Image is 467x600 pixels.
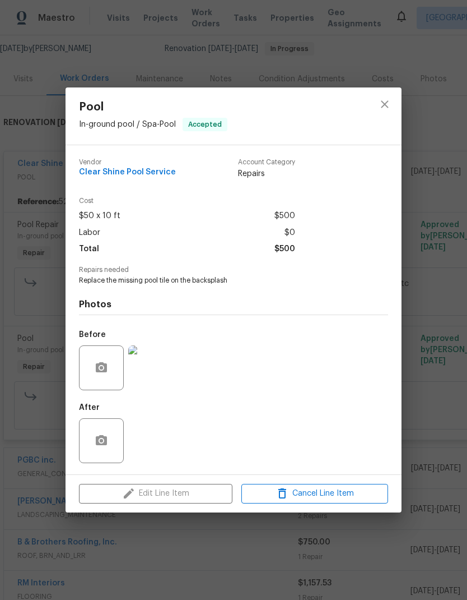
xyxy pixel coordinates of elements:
span: In-ground pool / Spa - Pool [79,121,176,128]
span: Vendor [79,159,176,166]
span: Labor [79,225,100,241]
span: Cancel Line Item [245,487,385,501]
button: close [371,91,398,118]
span: Pool [79,101,227,113]
span: $50 x 10 ft [79,208,120,224]
span: $0 [284,225,295,241]
span: Account Category [238,159,295,166]
span: $500 [274,241,295,257]
span: Repairs needed [79,266,388,274]
button: Cancel Line Item [241,484,388,504]
span: Cost [79,197,295,205]
h5: After [79,404,100,412]
span: Accepted [184,119,226,130]
span: $500 [274,208,295,224]
span: Total [79,241,99,257]
span: Repairs [238,168,295,179]
h4: Photos [79,299,388,310]
span: Clear Shine Pool Service [79,168,176,177]
h5: Before [79,331,106,339]
span: Replace the missing pool tile on the backsplash [79,276,357,285]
